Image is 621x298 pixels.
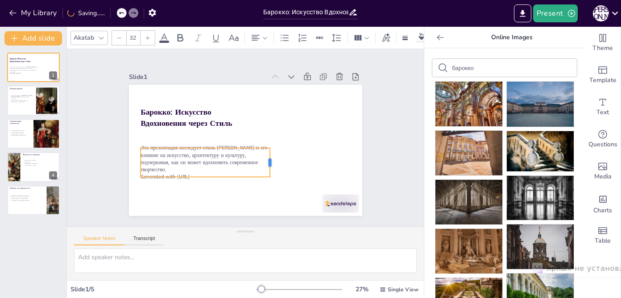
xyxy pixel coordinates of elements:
[10,130,31,132] p: Сложные формы и линии
[585,123,621,155] div: Get real-time input from your audience
[379,31,393,45] div: Text effects
[7,53,60,82] div: https://cdn.sendsteps.com/images/logo/sendsteps_logo_white.pnghttps://cdn.sendsteps.com/images/lo...
[594,172,612,182] span: Media
[514,4,531,22] button: Export to PowerPoint
[49,138,57,146] div: 3
[7,186,60,215] div: https://cdn.sendsteps.com/images/logo/sendsteps_logo_white.pnghttps://cdn.sendsteps.com/images/lo...
[351,285,373,294] div: 27 %
[10,199,44,201] p: Адаптация к современным трендам
[7,6,61,20] button: My Library
[4,31,62,46] button: Add slide
[67,9,105,17] div: Saving......
[596,108,609,117] span: Text
[10,87,33,90] p: История барокко
[435,131,502,175] img: g50c191af06bea0e13ceb0caadff0278070f096e283030059d68dce76c0f5fe452c778f0e2a991f9c23cf331f0f44879f...
[589,75,617,85] span: Template
[585,219,621,252] div: Add a table
[585,91,621,123] div: Add text boxes
[23,165,57,166] p: Драматические сюжеты
[124,236,164,245] button: Transcript
[415,33,429,42] div: Background color
[400,31,410,45] div: Border settings
[10,73,39,74] p: Generated with [URL]
[70,285,257,294] div: Slide 1 / 5
[435,229,502,273] img: gd3ca0ccd5e225d6195ff64644e85518dd2661d3e1d03ea0518aee496af1d1cc589578ca126fab009738bbb030af4971b...
[507,131,574,171] img: g53c0c4c54c0c1eebce34ac5c96eb7275a90f4b618dacf696919541f9be4f21cf1e09e045e45fc236320ef317c06d4f3b...
[10,195,44,196] p: Влияние на современное искусство
[10,186,44,189] p: Влияние на современность
[447,27,576,48] p: Online Images
[7,119,60,149] div: https://cdn.sendsteps.com/images/logo/sendsteps_logo_white.pnghttps://cdn.sendsteps.com/images/lo...
[10,120,31,125] p: Архитектурные особенности
[595,236,611,246] span: Table
[10,66,39,73] p: Эта презентация исследует стиль [PERSON_NAME] и его влияние на искусство, архитектуру и культуру,...
[49,105,57,113] div: 2
[7,152,60,182] div: https://cdn.sendsteps.com/images/logo/sendsteps_logo_white.pnghttps://cdn.sendsteps.com/images/lo...
[10,198,44,199] p: Новые идеи для самовыражения
[23,153,57,156] p: Искусство и живопись
[74,236,124,245] button: Speaker Notes
[7,86,60,115] div: https://cdn.sendsteps.com/images/logo/sendsteps_logo_white.pnghttps://cdn.sendsteps.com/images/lo...
[10,135,31,137] p: Впечатляющие пространства
[352,31,372,45] div: Column Count
[593,4,609,22] button: И [PERSON_NAME]
[10,133,31,135] p: Декоративные элементы
[388,286,418,293] span: Single View
[585,27,621,59] div: Change the overall theme
[507,82,574,127] img: g8e8282a4173124581e124025ef0e994243fbaf52401405a6c415412933cad9098aa972d6a5c8ed965c0550077c8f64f2...
[585,59,621,91] div: Add ready made slides
[72,32,96,44] div: Akatab
[593,5,609,21] div: И [PERSON_NAME]
[49,171,57,179] div: 4
[10,96,33,99] p: [PERSON_NAME] охватывает разные искусства
[137,133,269,176] p: Эта презентация исследует стиль [PERSON_NAME] и его влияние на искусство, архитектуру и культуру,...
[585,155,621,187] div: Add images, graphics, shapes or video
[49,204,57,212] div: 5
[142,96,234,127] strong: Барокко: Искусство Вдохновения через Стиль
[137,162,266,183] p: Generated with [URL]
[23,161,57,163] p: Яркие цвета
[136,61,273,83] div: Slide 1
[10,196,44,198] p: Использование в моде и интерьере
[588,140,617,149] span: Questions
[585,187,621,219] div: Add charts and graphs
[23,163,57,165] p: Динамичные композиции
[10,99,33,101] p: Эмоциональная выразительность
[10,94,33,96] p: Барокко возникло в [GEOGRAPHIC_DATA]
[507,176,574,220] img: g4b09ab60b5aed148066b0dc366cd157b88c6ad4d89184791c62730f0b5c3fe7b39b65de820f2b7be782906d529eb30d1...
[49,71,57,79] div: 1
[592,43,613,53] span: Theme
[10,131,31,133] p: Величественные фасады
[263,6,348,19] input: Insert title
[10,101,33,103] p: Динамичность и движение
[507,224,574,269] img: gc38acf19ff6f4ab01734e32cbf959e877fecc9c59aaf17485a2993fb328557c07dd1c699d1e337c28839de100cae31ac...
[10,58,30,62] strong: Барокко: Искусство Вдохновения через Стиль
[23,160,57,161] p: Светотень и контрасты
[435,180,502,224] img: g488d21bd92755f27d180041312965a1051f35f467ec8a7a72580855136372d93aa3cfd68f468c4e0a2953ea3909b6a05...
[533,4,578,22] button: Present
[435,82,502,126] img: g5391630de0368a943067ae8a589610c075fb9b4668b2e31fef6a8c576b647a2f45ca62e4fb101e045902331c591b988f...
[593,206,612,215] span: Charts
